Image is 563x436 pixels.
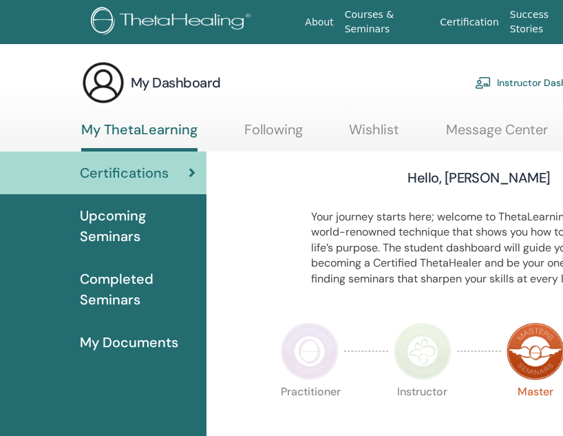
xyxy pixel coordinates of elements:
[80,205,195,247] span: Upcoming Seminars
[434,10,504,35] a: Certification
[80,269,195,310] span: Completed Seminars
[91,7,255,38] img: logo.png
[446,121,548,148] a: Message Center
[299,10,339,35] a: About
[80,163,169,183] span: Certifications
[80,332,178,353] span: My Documents
[281,322,339,380] img: Practitioner
[81,61,125,105] img: generic-user-icon.jpg
[349,121,399,148] a: Wishlist
[81,121,198,152] a: My ThetaLearning
[475,76,491,89] img: chalkboard-teacher.svg
[131,73,221,92] h3: My Dashboard
[394,322,452,380] img: Instructor
[339,2,435,42] a: Courses & Seminars
[244,121,303,148] a: Following
[407,168,550,187] h3: Hello, [PERSON_NAME]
